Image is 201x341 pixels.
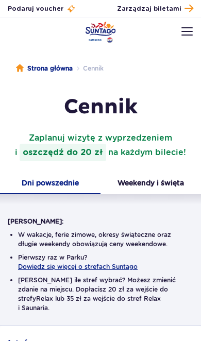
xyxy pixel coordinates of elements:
span: Podaruj voucher [8,4,63,13]
li: [PERSON_NAME] ile stref wybrać? Możesz zmienić zdanie na miejscu. Dopłacisz 20 zł za wejście do s... [18,276,183,313]
strong: [PERSON_NAME]: [8,217,63,225]
li: Cennik [73,63,104,74]
a: Podaruj voucher [8,4,76,13]
a: Park of Poland [86,22,116,43]
img: Open menu [181,27,193,36]
span: i [15,144,108,161]
button: Dowiedz się więcej o strefach Suntago [18,263,138,270]
span: Zarządzaj biletami [117,4,181,13]
p: Zaplanuj wizytę z wyprzedzeniem na każdym bilecie! [8,132,193,161]
a: Strona główna [16,63,73,74]
button: Weekendy i święta [100,174,201,194]
a: Zarządzaj biletami [117,2,193,15]
li: Pierwszy raz w Parku? [18,253,183,271]
li: W wakacje, ferie zimowe, okresy świąteczne oraz długie weekendy obowiązują ceny weekendowe. [18,230,183,249]
strong: oszczędź do 20 zł [20,144,106,161]
h1: Cennik [8,94,193,120]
